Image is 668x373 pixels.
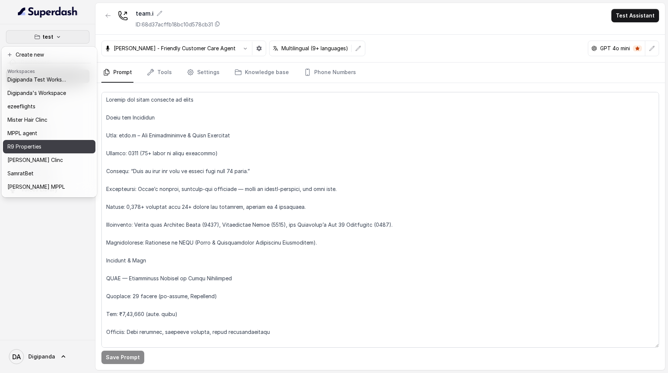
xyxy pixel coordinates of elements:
p: test [42,32,53,41]
p: R9 Properties [7,142,41,151]
div: test [1,47,97,197]
p: Digipanda Test Workspace [7,75,67,84]
p: [PERSON_NAME] Clinc [7,156,63,165]
p: Mister Hair Clinc [7,115,47,124]
p: SamratBet [7,169,34,178]
button: Create new [3,48,95,61]
p: [PERSON_NAME] MPPL [7,182,65,191]
p: ezeeflights [7,102,35,111]
p: MPPL agent [7,129,37,138]
header: Workspaces [3,65,95,77]
button: test [6,30,89,44]
p: Digipanda's Workspace [7,89,66,98]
